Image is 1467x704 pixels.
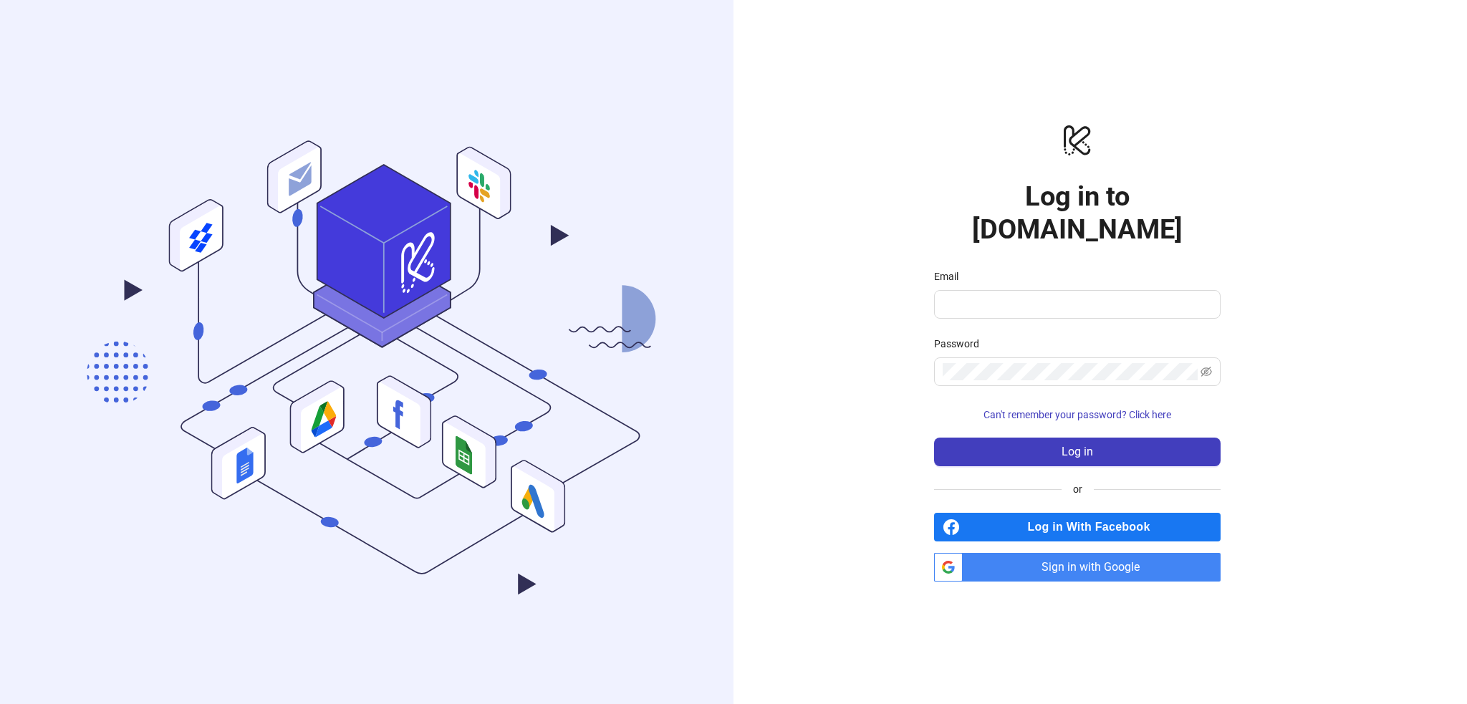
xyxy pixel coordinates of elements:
span: Log in With Facebook [966,513,1221,541]
span: eye-invisible [1201,366,1212,377]
button: Can't remember your password? Click here [934,403,1221,426]
span: Sign in with Google [968,553,1221,582]
button: Log in [934,438,1221,466]
label: Email [934,269,968,284]
a: Sign in with Google [934,553,1221,582]
span: or [1062,481,1094,497]
span: Log in [1062,445,1093,458]
label: Password [934,336,989,352]
span: Can't remember your password? Click here [983,409,1171,420]
a: Log in With Facebook [934,513,1221,541]
input: Email [943,296,1209,313]
h1: Log in to [DOMAIN_NAME] [934,180,1221,246]
input: Password [943,363,1198,380]
a: Can't remember your password? Click here [934,409,1221,420]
